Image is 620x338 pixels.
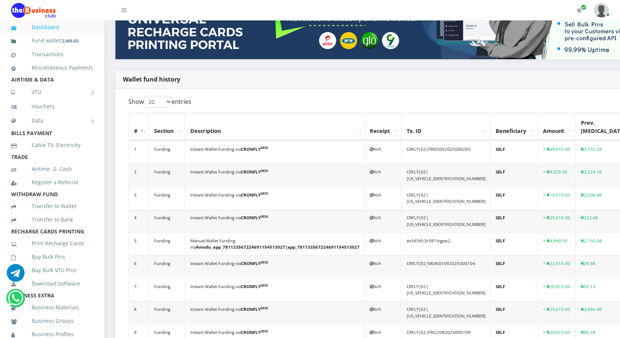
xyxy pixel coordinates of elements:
sup: DEDI [261,260,268,265]
a: Chat for support [7,270,25,282]
a: Airtime -2- Cash [11,160,93,178]
td: Instant Wallet Funding via [186,187,365,209]
a: Business Groups [11,312,93,329]
td: SELF [491,141,538,163]
a: Download Software [11,275,93,292]
td: Funding [150,233,185,255]
td: 4 [130,210,149,232]
a: Buy Bulk VTU Pins [11,262,93,279]
td: SELF [491,187,538,209]
td: SELF [491,233,538,255]
sup: DEDI [261,214,268,219]
strong: Wallet fund history [123,75,180,83]
td: Manual Wallet Funding via [186,233,365,255]
b: CRONFLY [241,192,268,198]
b: 2,068.83 [62,38,78,44]
td: + ₦22,915.00 [538,255,576,278]
td: + ₦14,515.00 [538,187,576,209]
sup: DEDI [261,283,268,288]
td: CRFLY|02|[US_VEHICLE_IDENTIFICATION_NUMBER] [402,301,490,323]
td: N/A [365,187,401,209]
a: Print Recharge Cards [11,235,93,252]
a: Fund wallet[2,068.83] [11,32,93,50]
td: 3 [130,187,149,209]
a: Miscellaneous Payments [11,59,93,76]
td: CRFLY|02|[US_VEHICLE_IDENTIFICATION_NUMBER] [402,187,490,209]
td: 7 [130,278,149,301]
a: Cable TV, Electricity [11,137,93,154]
td: Funding [150,141,185,163]
th: Tx. ID: activate to sort column ascending [402,114,490,140]
td: + ₦4,849.50 [538,233,576,255]
img: Logo [11,3,56,18]
td: SELF [491,210,538,232]
b: CRONFLY [241,169,268,175]
td: + ₦9,925.00 [538,164,576,186]
td: 2 [130,164,149,186]
a: Register a Referral [11,174,93,191]
td: Instant Wallet Funding via [186,301,365,323]
td: Instant Wallet Funding via [186,255,365,278]
td: Instant Wallet Funding via [186,164,365,186]
td: 8 [130,301,149,323]
td: N/A [365,278,401,301]
a: Transfer to Bank [11,211,93,228]
td: CRFLY|02|[US_VEHICLE_IDENTIFICATION_NUMBER] [402,164,490,186]
a: Vouchers [11,98,93,115]
a: VTU [11,83,93,102]
select: Showentries [144,96,172,108]
td: CRFLY|02|[US_VEHICLE_IDENTIFICATION_NUMBER] [402,278,490,301]
td: Instant Wallet Funding via [186,210,365,232]
sup: DEDI [261,191,268,196]
td: SELF [491,164,538,186]
a: Transactions [11,46,93,63]
td: Funding [150,210,185,232]
a: Chat for support [8,295,23,307]
b: CRONFLY [241,261,268,266]
sup: DEDI [261,146,268,150]
td: SELF [491,301,538,323]
b: CRONFLY [241,284,268,289]
b: CRONFLY [241,146,268,152]
span: Renew/Upgrade Subscription [581,4,586,10]
b: CRONFLY [241,329,268,335]
img: User [594,3,609,17]
th: Description: activate to sort column ascending [186,114,365,140]
sup: DEDI [261,329,268,334]
b: CRONFLY [241,306,268,312]
a: Data [11,111,93,130]
td: Funding [150,187,185,209]
td: CRFLY|02|[US_VEHICLE_IDENTIFICATION_NUMBER] [402,210,490,232]
sup: DEDI [261,169,268,173]
td: N/A [365,255,401,278]
a: Dashboard [11,19,93,36]
td: + ₦23,015.00 [538,301,576,323]
i: Renew/Upgrade Subscription [576,7,582,13]
td: Instant Wallet Funding via [186,278,365,301]
td: N/A [365,210,401,232]
td: 5 [130,233,149,255]
td: Funding [150,255,185,278]
a: Buy Bulk Pins [11,248,93,265]
a: Business Materials [11,299,93,316]
b: Amodu_app_781133567224691154513027|app_781133567224691154513027 [196,244,360,250]
th: Amount: activate to sort column ascending [538,114,576,140]
td: Funding [150,301,185,323]
th: #: activate to sort column descending [130,114,149,140]
sup: DEDI [261,306,268,310]
td: + ₦25,015.00 [538,210,576,232]
a: Transfer to Wallet [11,198,93,215]
td: 6 [130,255,149,278]
td: ex345tfc3r581lngsw2 [402,233,490,255]
td: + ₦69,915.00 [538,141,576,163]
td: Funding [150,278,185,301]
td: SELF [491,278,538,301]
td: N/A [365,233,401,255]
th: Beneficiary: activate to sort column ascending [491,114,538,140]
td: + ₦20,015.00 [538,278,576,301]
td: N/A [365,141,401,163]
b: CRONFLY [241,215,268,220]
td: CRFLY|02|FRI05092025000205 [402,141,490,163]
td: N/A [365,164,401,186]
td: Instant Wallet Funding via [186,141,365,163]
